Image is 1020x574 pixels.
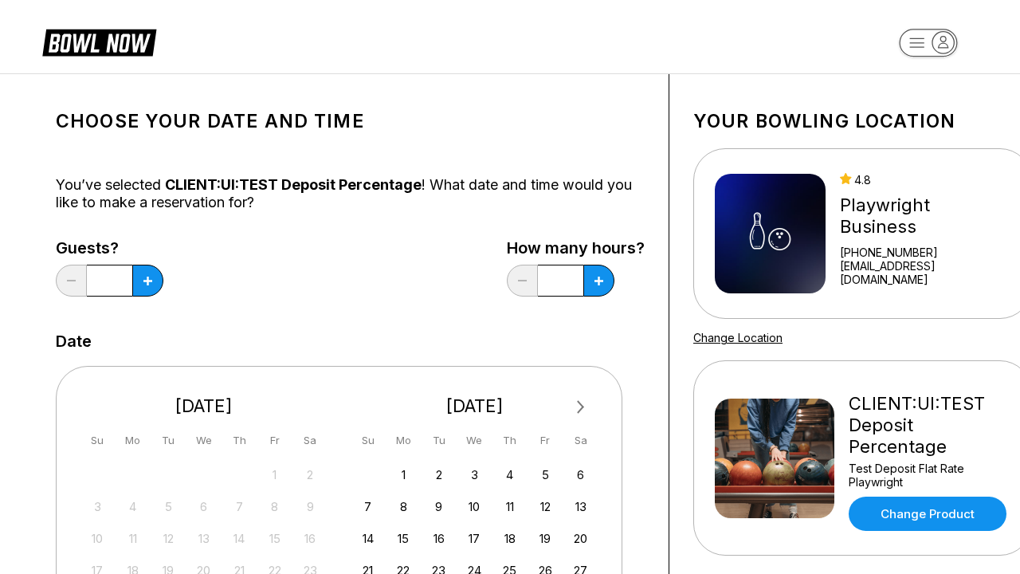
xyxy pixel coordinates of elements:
div: Su [357,430,379,451]
div: [DATE] [351,395,598,417]
div: Sa [300,430,321,451]
div: Fr [535,430,556,451]
div: Choose Monday, September 15th, 2025 [393,528,414,549]
div: Choose Wednesday, September 10th, 2025 [464,496,485,517]
div: Not available Tuesday, August 5th, 2025 [158,496,179,517]
div: Choose Sunday, September 14th, 2025 [357,528,379,549]
a: Change Product [849,497,1006,531]
div: Choose Wednesday, September 3rd, 2025 [464,464,485,486]
a: Change Location [693,331,783,344]
label: Guests? [56,239,163,257]
div: Not available Saturday, August 9th, 2025 [300,496,321,517]
div: Mo [122,430,143,451]
div: We [464,430,485,451]
div: Tu [428,430,449,451]
div: Choose Saturday, September 13th, 2025 [570,496,591,517]
div: Th [499,430,520,451]
img: Playwright Business [715,174,826,293]
div: CLIENT:UI:TEST Deposit Percentage [849,393,1010,458]
div: Th [229,430,250,451]
div: Choose Friday, September 12th, 2025 [535,496,556,517]
div: Not available Friday, August 8th, 2025 [264,496,285,517]
div: 4.8 [840,173,1010,187]
div: Not available Friday, August 15th, 2025 [264,528,285,549]
div: Not available Sunday, August 10th, 2025 [87,528,108,549]
div: Not available Sunday, August 3rd, 2025 [87,496,108,517]
label: How many hours? [507,239,645,257]
div: Choose Thursday, September 11th, 2025 [499,496,520,517]
div: Choose Saturday, September 6th, 2025 [570,464,591,486]
div: Not available Wednesday, August 13th, 2025 [193,528,214,549]
div: Playwright Business [840,195,1010,238]
div: Not available Saturday, August 16th, 2025 [300,528,321,549]
div: Not available Thursday, August 7th, 2025 [229,496,250,517]
div: Choose Tuesday, September 9th, 2025 [428,496,449,517]
div: Not available Thursday, August 14th, 2025 [229,528,250,549]
div: Mo [393,430,414,451]
a: [EMAIL_ADDRESS][DOMAIN_NAME] [840,259,1010,286]
div: You’ve selected ! What date and time would you like to make a reservation for? [56,176,645,211]
div: Not available Wednesday, August 6th, 2025 [193,496,214,517]
div: Choose Tuesday, September 2nd, 2025 [428,464,449,486]
div: We [193,430,214,451]
div: Choose Friday, September 19th, 2025 [535,528,556,549]
div: [DATE] [80,395,328,417]
div: Fr [264,430,285,451]
div: Not available Monday, August 11th, 2025 [122,528,143,549]
div: Choose Tuesday, September 16th, 2025 [428,528,449,549]
div: Not available Saturday, August 2nd, 2025 [300,464,321,486]
div: Su [87,430,108,451]
div: Choose Saturday, September 20th, 2025 [570,528,591,549]
div: Choose Thursday, September 18th, 2025 [499,528,520,549]
span: CLIENT:UI:TEST Deposit Percentage [165,176,422,193]
div: Choose Sunday, September 7th, 2025 [357,496,379,517]
h1: Choose your Date and time [56,110,645,132]
div: [PHONE_NUMBER] [840,246,1010,259]
button: Next Month [568,395,594,420]
div: Tu [158,430,179,451]
div: Test Deposit Flat Rate Playwright [849,462,1010,489]
div: Choose Monday, September 8th, 2025 [393,496,414,517]
div: Choose Friday, September 5th, 2025 [535,464,556,486]
div: Sa [570,430,591,451]
img: CLIENT:UI:TEST Deposit Percentage [715,399,834,518]
div: Choose Monday, September 1st, 2025 [393,464,414,486]
div: Not available Monday, August 4th, 2025 [122,496,143,517]
div: Not available Tuesday, August 12th, 2025 [158,528,179,549]
div: Choose Thursday, September 4th, 2025 [499,464,520,486]
div: Choose Wednesday, September 17th, 2025 [464,528,485,549]
div: Not available Friday, August 1st, 2025 [264,464,285,486]
label: Date [56,332,92,350]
